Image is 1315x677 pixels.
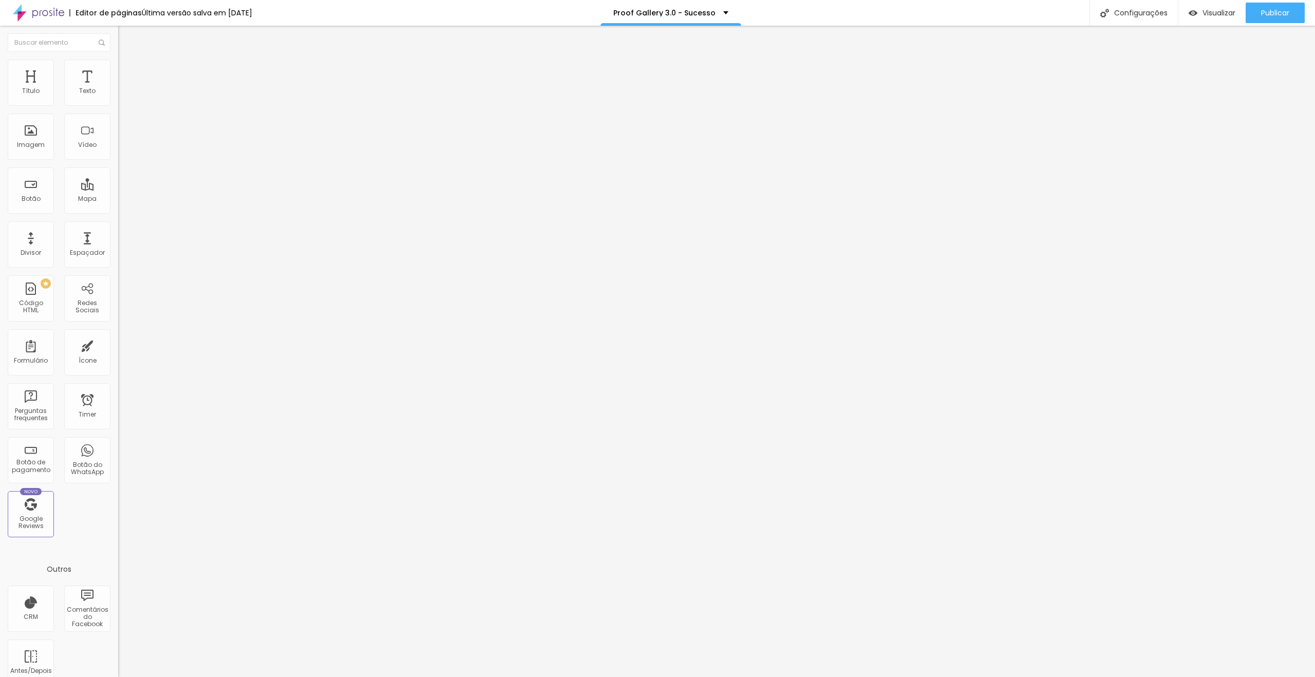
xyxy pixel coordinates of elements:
input: Buscar elemento [8,33,110,52]
div: Espaçador [70,249,105,256]
div: Imagem [17,141,45,148]
div: CRM [24,613,38,620]
div: Timer [79,411,96,418]
div: Botão de pagamento [10,459,51,474]
div: Redes Sociais [67,299,107,314]
div: Vídeo [78,141,97,148]
div: Novo [20,488,42,495]
button: Visualizar [1178,3,1246,23]
div: Ícone [79,357,97,364]
div: Google Reviews [10,515,51,530]
div: Perguntas frequentes [10,407,51,422]
div: Antes/Depois [10,667,51,674]
div: Texto [79,87,96,95]
img: Icone [99,40,105,46]
div: Última versão salva em [DATE] [142,9,252,16]
div: Título [22,87,40,95]
p: Proof Gallery 3.0 - Sucesso [613,9,716,16]
span: Visualizar [1203,9,1235,17]
img: view-1.svg [1189,9,1197,17]
div: Formulário [14,357,48,364]
div: Botão do WhatsApp [67,461,107,476]
div: Comentários do Facebook [67,606,107,628]
iframe: Editor [118,26,1315,677]
button: Publicar [1246,3,1305,23]
div: Mapa [78,195,97,202]
div: Divisor [21,249,41,256]
div: Código HTML [10,299,51,314]
div: Editor de páginas [69,9,142,16]
div: Botão [22,195,41,202]
span: Publicar [1261,9,1289,17]
img: Icone [1100,9,1109,17]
